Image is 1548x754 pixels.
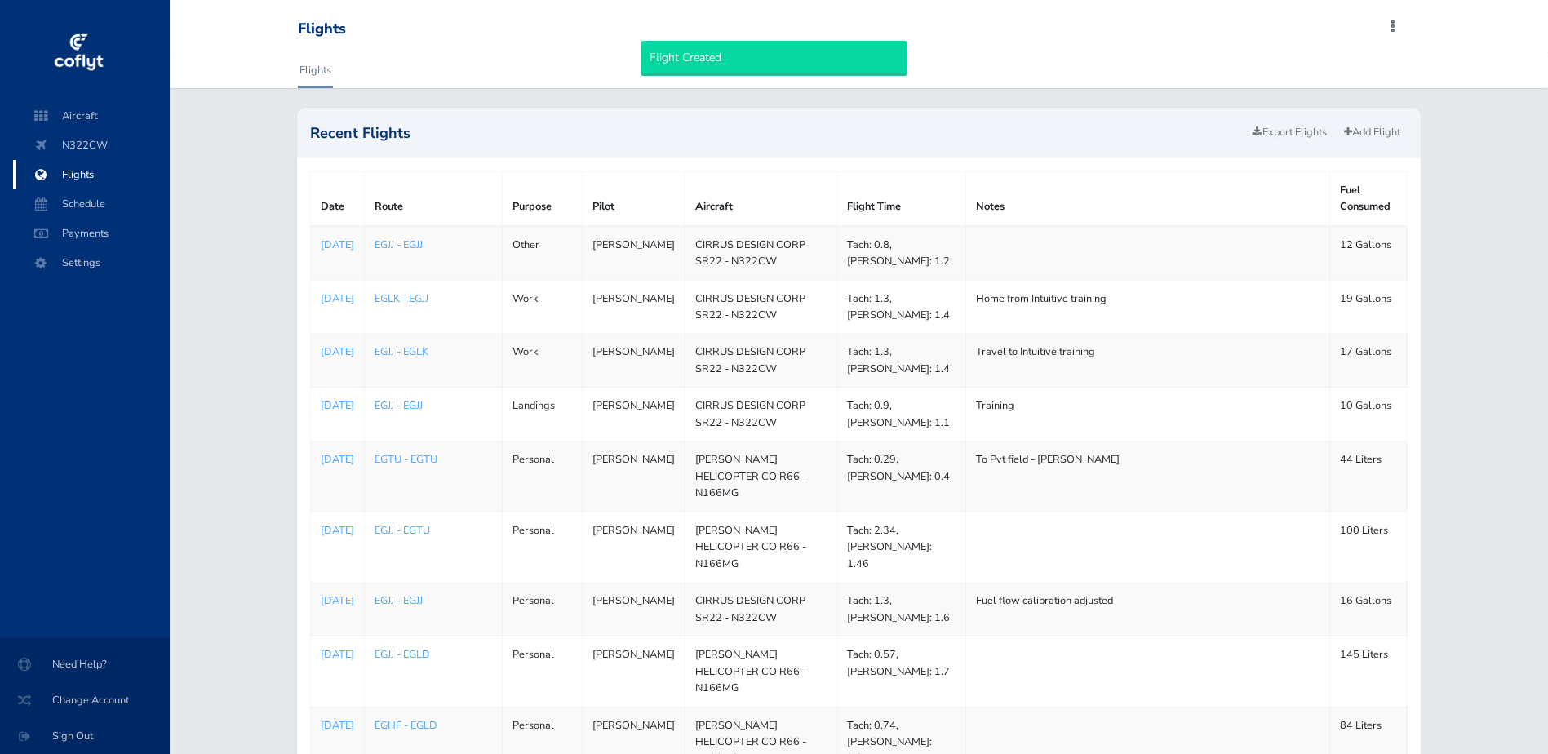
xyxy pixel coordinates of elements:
td: Other [503,226,583,280]
td: 12 Gallons [1329,226,1408,280]
td: Work [503,280,583,334]
span: N322CW [29,131,153,160]
span: Need Help? [20,650,150,679]
a: [DATE] [321,592,354,609]
a: [DATE] [321,397,354,414]
div: Flights [298,20,346,38]
td: Tach: 2.34, [PERSON_NAME]: 1.46 [836,512,965,582]
a: [DATE] [321,522,354,539]
td: 10 Gallons [1329,388,1408,441]
a: [DATE] [321,291,354,307]
a: [DATE] [321,646,354,663]
a: EGTU - EGTU [375,452,437,467]
td: [PERSON_NAME] [583,512,685,582]
th: Purpose [503,171,583,225]
td: Training [966,388,1329,441]
th: Aircraft [685,171,837,225]
td: CIRRUS DESIGN CORP SR22 - N322CW [685,334,837,388]
td: [PERSON_NAME] [583,441,685,512]
td: [PERSON_NAME] [583,226,685,280]
td: 19 Gallons [1329,280,1408,334]
td: [PERSON_NAME] [583,636,685,707]
td: Work [503,334,583,388]
td: 145 Liters [1329,636,1408,707]
a: EGHF - EGLD [375,718,437,733]
a: EGJJ - EGJJ [375,398,423,413]
a: Flights [298,52,333,88]
span: Payments [29,219,153,248]
span: Settings [29,248,153,277]
td: Personal [503,512,583,582]
td: Personal [503,583,583,636]
td: Tach: 1.3, [PERSON_NAME]: 1.4 [836,334,965,388]
td: 44 Liters [1329,441,1408,512]
img: coflyt logo [51,29,105,78]
td: [PERSON_NAME] [583,280,685,334]
a: EGJJ - EGJJ [375,237,423,252]
th: Date [310,171,364,225]
div: Flight Created [641,41,907,75]
a: EGJJ - EGLK [375,344,428,359]
span: Sign Out [20,721,150,751]
th: Flight Time [836,171,965,225]
span: Schedule [29,189,153,219]
td: Personal [503,636,583,707]
td: CIRRUS DESIGN CORP SR22 - N322CW [685,226,837,280]
td: Personal [503,441,583,512]
a: [DATE] [321,717,354,734]
td: Travel to Intuitive training [966,334,1329,388]
td: Tach: 1.3, [PERSON_NAME]: 1.4 [836,280,965,334]
td: Home from Intuitive training [966,280,1329,334]
td: Landings [503,388,583,441]
td: 17 Gallons [1329,334,1408,388]
td: CIRRUS DESIGN CORP SR22 - N322CW [685,583,837,636]
a: [DATE] [321,451,354,468]
th: Fuel Consumed [1329,171,1408,225]
span: Aircraft [29,101,153,131]
a: EGJJ - EGLD [375,647,430,662]
a: Add Flight [1337,121,1408,144]
td: Tach: 0.8, [PERSON_NAME]: 1.2 [836,226,965,280]
th: Notes [966,171,1329,225]
td: 16 Gallons [1329,583,1408,636]
td: To Pvt field - [PERSON_NAME] [966,441,1329,512]
span: Change Account [20,685,150,715]
td: Tach: 0.29, [PERSON_NAME]: 0.4 [836,441,965,512]
a: EGJJ - EGJJ [375,593,423,608]
td: Fuel flow calibration adjusted [966,583,1329,636]
td: 100 Liters [1329,512,1408,582]
a: EGJJ - EGTU [375,523,430,538]
a: [DATE] [321,237,354,253]
td: [PERSON_NAME] [583,334,685,388]
a: EGLK - EGJJ [375,291,428,306]
td: CIRRUS DESIGN CORP SR22 - N322CW [685,280,837,334]
td: Tach: 0.57, [PERSON_NAME]: 1.7 [836,636,965,707]
td: [PERSON_NAME] HELICOPTER CO R66 - N166MG [685,512,837,582]
a: [DATE] [321,344,354,360]
td: [PERSON_NAME] [583,388,685,441]
a: Export Flights [1245,121,1334,144]
td: [PERSON_NAME] HELICOPTER CO R66 - N166MG [685,441,837,512]
td: Tach: 0.9, [PERSON_NAME]: 1.1 [836,388,965,441]
span: Flights [29,160,153,189]
td: CIRRUS DESIGN CORP SR22 - N322CW [685,388,837,441]
td: [PERSON_NAME] HELICOPTER CO R66 - N166MG [685,636,837,707]
th: Route [364,171,502,225]
td: Tach: 1.3, [PERSON_NAME]: 1.6 [836,583,965,636]
td: [PERSON_NAME] [583,583,685,636]
th: Pilot [583,171,685,225]
h2: Recent Flights [310,126,1246,140]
